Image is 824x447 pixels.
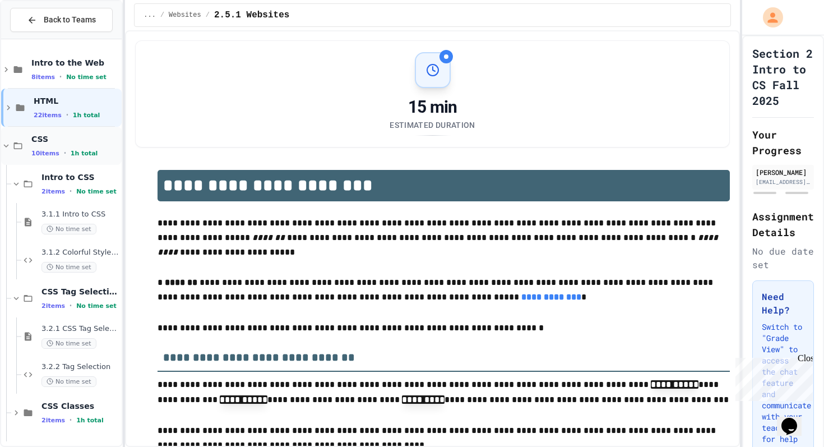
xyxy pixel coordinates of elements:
[34,96,119,106] span: HTML
[752,127,814,158] h2: Your Progress
[390,119,475,131] div: Estimated Duration
[756,178,811,186] div: [EMAIL_ADDRESS][DOMAIN_NAME]
[41,401,119,411] span: CSS Classes
[59,72,62,81] span: •
[76,188,117,195] span: No time set
[752,45,814,108] h1: Section 2 Intro to CS Fall 2025
[41,376,96,387] span: No time set
[731,353,813,401] iframe: chat widget
[31,73,55,81] span: 8 items
[206,11,210,20] span: /
[41,224,96,234] span: No time set
[76,302,117,310] span: No time set
[31,150,59,157] span: 10 items
[41,188,65,195] span: 2 items
[751,4,786,30] div: My Account
[31,58,119,68] span: Intro to the Web
[76,417,104,424] span: 1h total
[10,8,113,32] button: Back to Teams
[66,73,107,81] span: No time set
[41,172,119,182] span: Intro to CSS
[41,302,65,310] span: 2 items
[41,287,119,297] span: CSS Tag Selection
[64,149,66,158] span: •
[70,301,72,310] span: •
[756,167,811,177] div: [PERSON_NAME]
[71,150,98,157] span: 1h total
[66,110,68,119] span: •
[160,11,164,20] span: /
[752,245,814,271] div: No due date set
[169,11,201,20] span: Websites
[777,402,813,436] iframe: chat widget
[31,134,119,144] span: CSS
[70,187,72,196] span: •
[41,248,119,257] span: 3.1.2 Colorful Style Sheets
[41,210,119,219] span: 3.1.1 Intro to CSS
[390,97,475,117] div: 15 min
[70,416,72,425] span: •
[44,14,96,26] span: Back to Teams
[41,362,119,372] span: 3.2.2 Tag Selection
[214,8,289,22] span: 2.5.1 Websites
[762,290,804,317] h3: Need Help?
[143,11,156,20] span: ...
[41,324,119,334] span: 3.2.1 CSS Tag Selection
[41,417,65,424] span: 2 items
[4,4,77,71] div: Chat with us now!Close
[41,262,96,273] span: No time set
[752,209,814,240] h2: Assignment Details
[34,112,62,119] span: 22 items
[73,112,100,119] span: 1h total
[41,338,96,349] span: No time set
